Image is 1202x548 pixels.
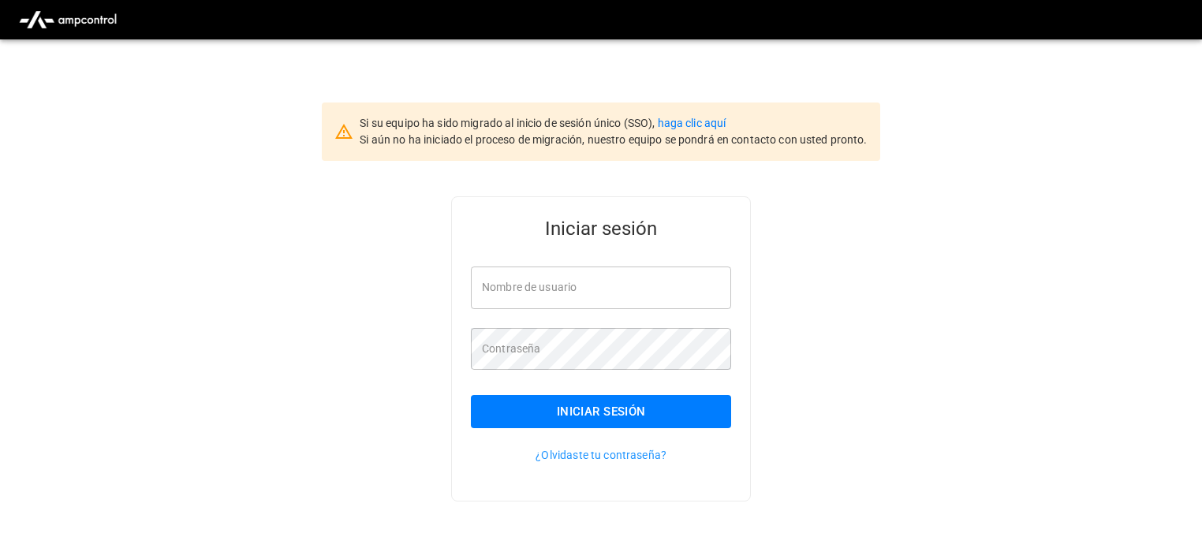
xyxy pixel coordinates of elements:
[13,5,123,35] img: ampcontrol.io logo
[360,117,657,129] span: Si su equipo ha sido migrado al inicio de sesión único (SSO),
[360,133,867,146] span: Si aún no ha iniciado el proceso de migración, nuestro equipo se pondrá en contacto con usted pro...
[658,117,726,129] a: haga clic aquí
[471,447,731,463] p: ¿Olvidaste tu contraseña?
[471,216,731,241] h5: Iniciar sesión
[471,395,731,428] button: Iniciar sesión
